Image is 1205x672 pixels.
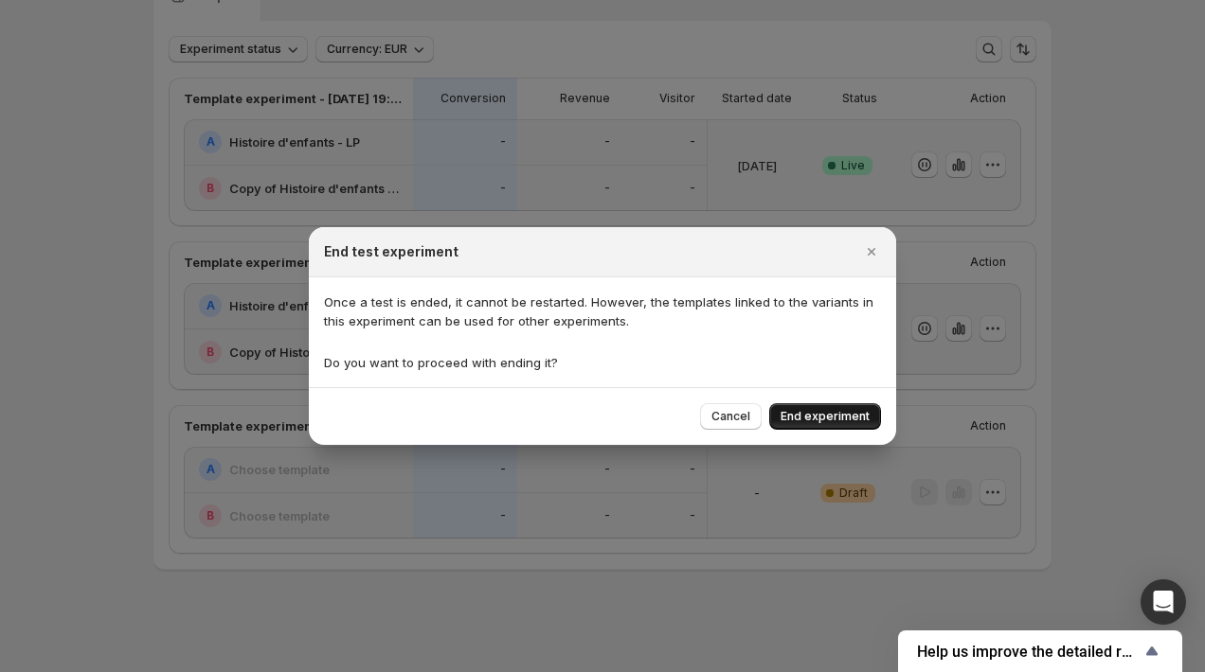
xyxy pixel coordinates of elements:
button: End experiment [769,403,881,430]
div: Open Intercom Messenger [1141,579,1186,625]
p: Do you want to proceed with ending it? [324,353,881,372]
button: Close [858,239,885,265]
span: End experiment [781,409,870,424]
span: Cancel [711,409,750,424]
button: Show survey - Help us improve the detailed report for A/B campaigns [917,640,1163,663]
h2: End test experiment [324,242,459,261]
p: Once a test is ended, it cannot be restarted. However, the templates linked to the variants in th... [324,292,881,330]
span: Help us improve the detailed report for A/B campaigns [917,643,1141,661]
button: Cancel [700,403,762,430]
